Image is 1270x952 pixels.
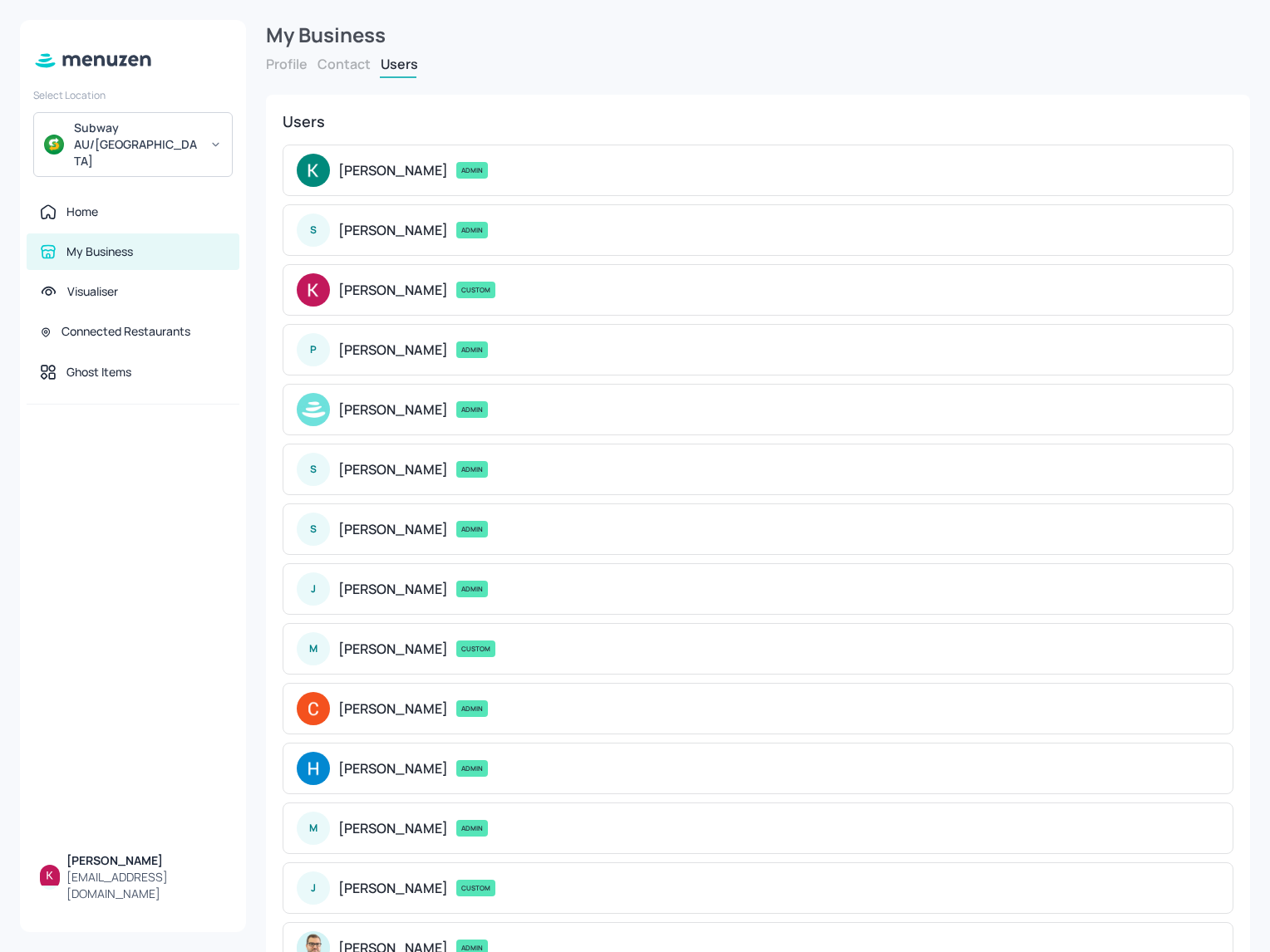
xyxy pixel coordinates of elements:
div: [EMAIL_ADDRESS][DOMAIN_NAME] [66,869,226,902]
div: ADMIN [456,760,488,777]
img: avatar [297,154,330,187]
div: CUSTOM [456,880,495,896]
button: Profile [266,55,308,73]
p: [PERSON_NAME] [338,880,448,896]
div: CUSTOM [456,640,495,657]
div: ADMIN [456,461,488,478]
div: My Business [266,20,1250,50]
div: M [297,812,330,845]
p: [PERSON_NAME] [338,820,448,837]
img: avatar [297,752,330,785]
button: Contact [317,55,371,73]
div: Ghost Items [66,364,131,380]
p: [PERSON_NAME] [338,760,448,777]
div: J [297,572,330,606]
div: S [297,213,330,247]
div: M [297,632,330,665]
div: ADMIN [456,581,488,597]
img: avatar [44,135,64,155]
div: Subway AU/[GEOGRAPHIC_DATA] [74,120,199,169]
p: [PERSON_NAME] [338,640,448,657]
p: [PERSON_NAME] [338,461,448,478]
div: ADMIN [456,700,488,717]
div: Connected Restaurants [62,323,190,340]
div: Visualiser [67,283,118,300]
div: [PERSON_NAME] [66,852,226,869]
div: Users [283,111,1233,131]
div: ADMIN [456,820,488,837]
img: avatar [297,393,330,426]
p: [PERSON_NAME] [338,700,448,717]
div: ADMIN [456,162,488,179]
div: P [297,333,330,366]
div: S [297,453,330,486]
p: [PERSON_NAME] [338,222,448,238]
img: avatar [297,273,330,307]
p: [PERSON_NAME] [338,401,448,418]
img: avatar [297,692,330,725]
div: CUSTOM [456,282,495,298]
p: [PERSON_NAME] [338,162,448,179]
div: ADMIN [456,401,488,418]
div: J [297,871,330,905]
div: Select Location [33,88,233,102]
p: [PERSON_NAME] [338,581,448,597]
div: Home [66,204,98,220]
div: ADMIN [456,222,488,238]
div: ADMIN [456,521,488,537]
p: [PERSON_NAME] [338,282,448,298]
p: [PERSON_NAME] [338,521,448,537]
button: Users [381,55,418,73]
p: [PERSON_NAME] [338,341,448,358]
div: My Business [66,243,133,260]
div: S [297,513,330,546]
img: ALm5wu0uMJs5_eqw6oihenv1OotFdBXgP3vgpp2z_jxl=s96-c [40,865,60,885]
div: ADMIN [456,341,488,358]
